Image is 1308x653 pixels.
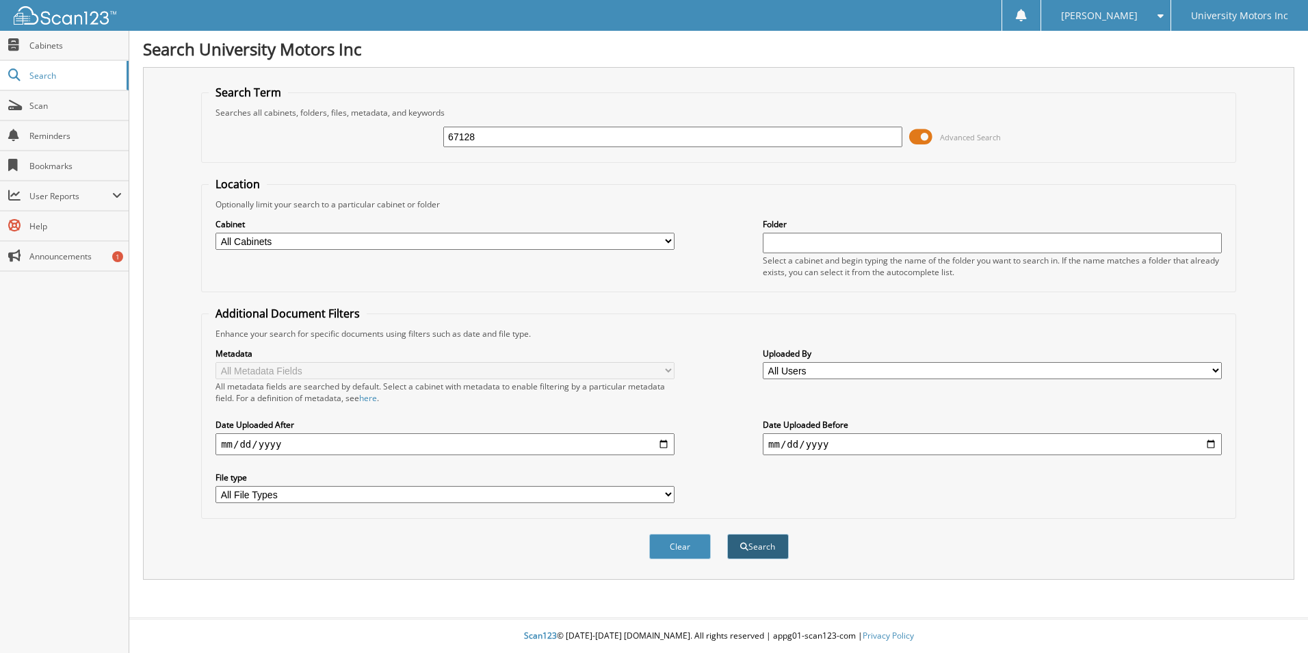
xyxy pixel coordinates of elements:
legend: Additional Document Filters [209,306,367,321]
span: Scan [29,100,122,112]
input: end [763,433,1222,455]
div: 1 [112,251,123,262]
span: Cabinets [29,40,122,51]
label: Cabinet [215,218,675,230]
iframe: Chat Widget [1240,587,1308,653]
div: Enhance your search for specific documents using filters such as date and file type. [209,328,1229,340]
span: Reminders [29,130,122,142]
span: Scan123 [524,630,557,641]
div: All metadata fields are searched by default. Select a cabinet with metadata to enable filtering b... [215,381,675,404]
label: Date Uploaded After [215,419,675,431]
span: Announcements [29,251,122,262]
label: Date Uploaded Before [763,419,1222,431]
legend: Search Term [209,85,288,100]
a: here [359,392,377,404]
label: Folder [763,218,1222,230]
h1: Search University Motors Inc [143,38,1294,60]
label: File type [215,472,675,483]
div: © [DATE]-[DATE] [DOMAIN_NAME]. All rights reserved | appg01-scan123-com | [129,619,1308,653]
span: [PERSON_NAME] [1061,12,1138,20]
legend: Location [209,177,267,192]
button: Search [727,534,789,559]
div: Searches all cabinets, folders, files, metadata, and keywords [209,107,1229,118]
input: start [215,433,675,455]
a: Privacy Policy [863,630,914,641]
label: Metadata [215,348,675,359]
span: Help [29,220,122,232]
span: Search [29,70,120,81]
button: Clear [649,534,711,559]
div: Select a cabinet and begin typing the name of the folder you want to search in. If the name match... [763,255,1222,278]
span: User Reports [29,190,112,202]
span: University Motors Inc [1191,12,1288,20]
span: Advanced Search [940,132,1001,142]
label: Uploaded By [763,348,1222,359]
div: Optionally limit your search to a particular cabinet or folder [209,199,1229,210]
img: scan123-logo-white.svg [14,6,116,25]
span: Bookmarks [29,160,122,172]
